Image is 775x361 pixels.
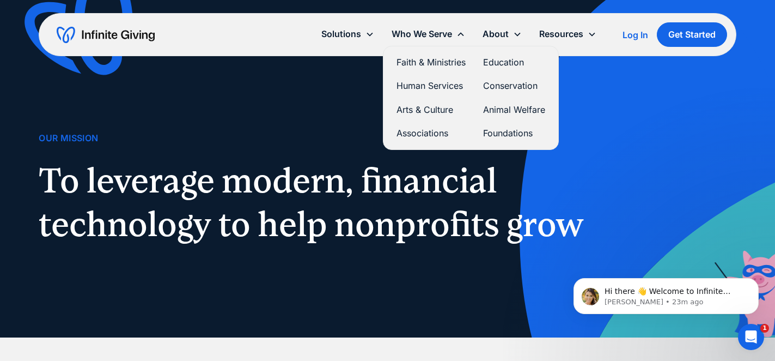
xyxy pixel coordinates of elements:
[557,255,775,332] iframe: Intercom notifications message
[396,103,466,117] a: Arts & Culture
[483,126,545,141] a: Foundations
[396,79,466,93] a: Human Services
[530,22,605,46] div: Resources
[321,27,361,41] div: Solutions
[39,159,596,246] h1: To leverage modern, financial technology to help nonprofits grow
[738,324,764,350] iframe: Intercom live chat
[760,324,769,333] span: 1
[313,22,383,46] div: Solutions
[539,27,583,41] div: Resources
[474,22,530,46] div: About
[383,22,474,46] div: Who We Serve
[39,131,98,146] div: Our Mission
[623,28,648,41] a: Log In
[383,46,559,150] nav: Who We Serve
[483,103,545,117] a: Animal Welfare
[396,126,466,141] a: Associations
[657,22,727,47] a: Get Started
[483,79,545,93] a: Conservation
[483,55,545,70] a: Education
[623,31,648,39] div: Log In
[483,27,509,41] div: About
[57,26,155,44] a: home
[396,55,466,70] a: Faith & Ministries
[392,27,452,41] div: Who We Serve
